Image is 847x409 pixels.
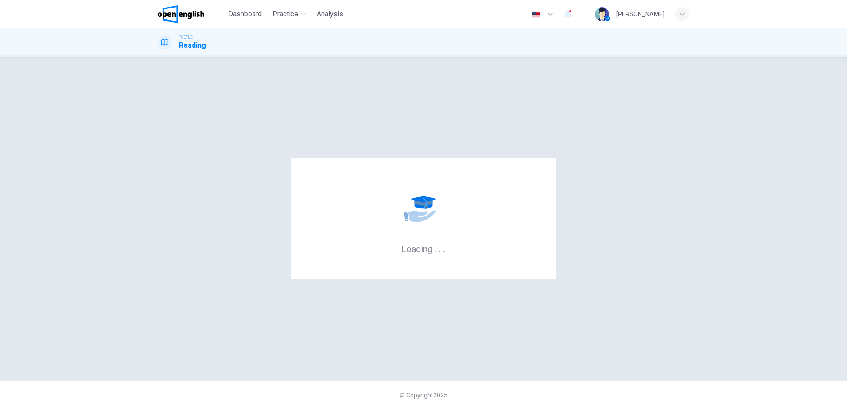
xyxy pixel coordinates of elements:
[401,243,446,255] h6: Loading
[158,5,225,23] a: OpenEnglish logo
[158,5,204,23] img: OpenEnglish logo
[313,6,347,22] button: Analysis
[272,9,298,19] span: Practice
[400,392,447,399] span: © Copyright 2025
[438,241,441,255] h6: .
[443,241,446,255] h6: .
[179,34,193,40] span: TOEFL®
[179,40,206,51] h1: Reading
[228,9,262,19] span: Dashboard
[595,7,609,21] img: Profile picture
[434,241,437,255] h6: .
[269,6,310,22] button: Practice
[225,6,265,22] button: Dashboard
[317,9,343,19] span: Analysis
[616,9,664,19] div: [PERSON_NAME]
[530,11,541,18] img: en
